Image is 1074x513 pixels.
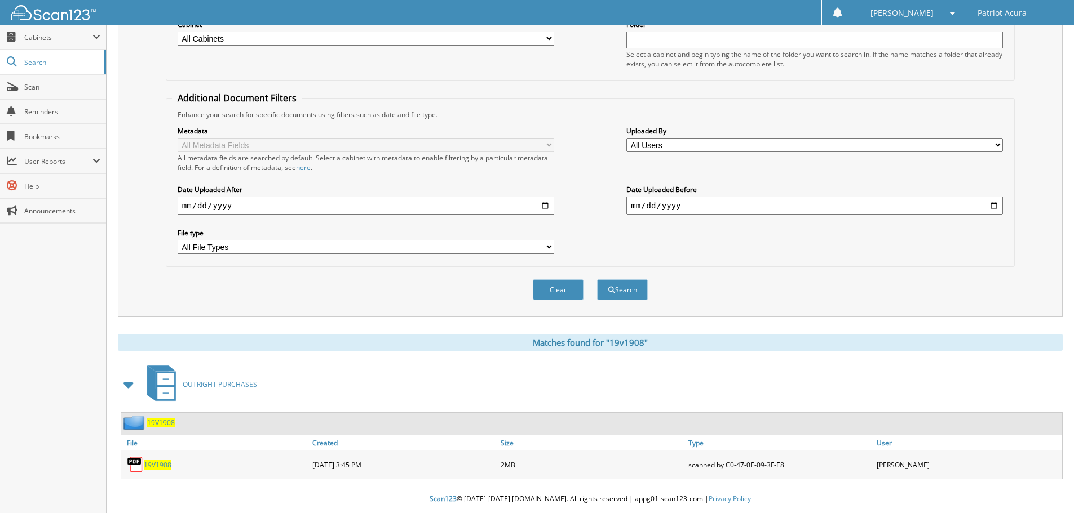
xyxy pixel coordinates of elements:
span: Cabinets [24,33,92,42]
img: scan123-logo-white.svg [11,5,96,20]
input: start [178,197,554,215]
a: Privacy Policy [709,494,751,503]
a: Created [310,435,498,450]
label: Metadata [178,126,554,136]
div: Matches found for "19v1908" [118,334,1063,351]
a: Size [498,435,686,450]
a: here [296,163,311,172]
img: PDF.png [127,456,144,473]
span: OUTRIGHT PURCHASES [183,380,257,389]
a: 19V1908 [147,418,175,427]
div: All metadata fields are searched by default. Select a cabinet with metadata to enable filtering b... [178,153,554,172]
div: Select a cabinet and begin typing the name of the folder you want to search in. If the name match... [626,50,1003,69]
label: Uploaded By [626,126,1003,136]
div: 2MB [498,453,686,476]
iframe: Chat Widget [1018,459,1074,513]
label: Date Uploaded Before [626,185,1003,194]
label: File type [178,228,554,238]
legend: Additional Document Filters [172,92,302,104]
label: Date Uploaded After [178,185,554,194]
img: folder2.png [123,416,147,430]
div: [PERSON_NAME] [874,453,1062,476]
div: scanned by C0-47-0E-09-3F-E8 [686,453,874,476]
span: Announcements [24,206,100,216]
button: Search [597,279,648,300]
a: OUTRIGHT PURCHASES [140,362,257,407]
span: User Reports [24,157,92,166]
button: Clear [533,279,584,300]
span: Bookmarks [24,132,100,141]
a: User [874,435,1062,450]
span: Patriot Acura [978,10,1027,16]
span: Search [24,57,99,67]
div: © [DATE]-[DATE] [DOMAIN_NAME]. All rights reserved | appg01-scan123-com | [107,485,1074,513]
input: end [626,197,1003,215]
span: Scan [24,82,100,92]
a: File [121,435,310,450]
div: Enhance your search for specific documents using filters such as date and file type. [172,110,1009,119]
a: Type [686,435,874,450]
span: Reminders [24,107,100,117]
span: Help [24,181,100,191]
span: [PERSON_NAME] [870,10,934,16]
span: Scan123 [430,494,457,503]
a: 19V1908 [144,460,171,470]
div: [DATE] 3:45 PM [310,453,498,476]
